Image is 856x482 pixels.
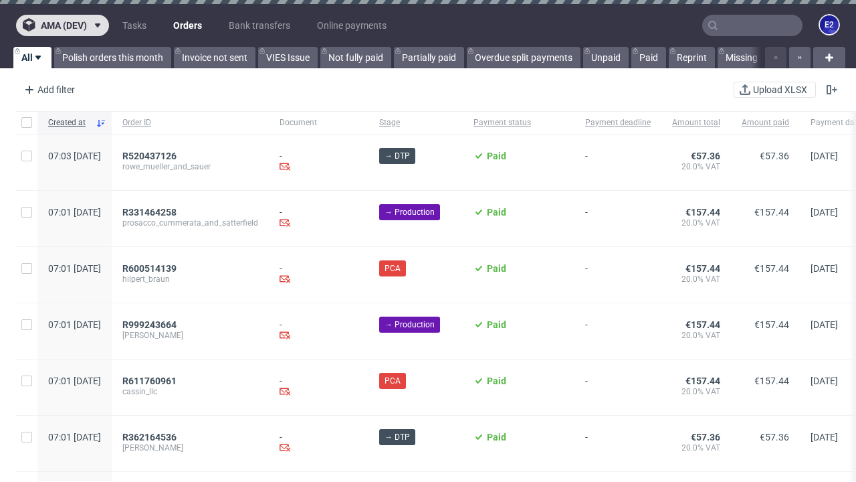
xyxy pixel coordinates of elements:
[48,117,90,129] span: Created at
[487,151,506,161] span: Paid
[394,47,464,68] a: Partially paid
[122,376,177,386] span: R611760961
[122,218,258,228] span: prosacco_cummerata_and_satterfield
[122,151,177,161] span: R520437126
[685,263,720,274] span: €157.44
[585,207,651,230] span: -
[309,15,395,36] a: Online payments
[122,161,258,172] span: rowe_mueller_and_sauer
[691,432,720,443] span: €57.36
[280,319,358,343] div: -
[754,376,789,386] span: €157.44
[672,218,720,228] span: 20.0% VAT
[385,262,401,274] span: PCA
[122,117,258,129] span: Order ID
[48,263,101,274] span: 07:01 [DATE]
[631,47,666,68] a: Paid
[585,319,651,343] span: -
[811,432,838,443] span: [DATE]
[750,85,810,94] span: Upload XLSX
[48,432,101,443] span: 07:01 [DATE]
[258,47,318,68] a: VIES Issue
[280,207,358,230] div: -
[811,319,838,330] span: [DATE]
[760,432,789,443] span: €57.36
[122,263,177,274] span: R600514139
[734,82,816,98] button: Upload XLSX
[669,47,715,68] a: Reprint
[122,319,179,330] a: R999243664
[54,47,171,68] a: Polish orders this month
[672,117,720,129] span: Amount total
[385,319,435,331] span: → Production
[742,117,789,129] span: Amount paid
[48,151,101,161] span: 07:03 [DATE]
[122,207,177,218] span: R331464258
[122,443,258,453] span: [PERSON_NAME]
[122,432,179,443] a: R362164536
[760,151,789,161] span: €57.36
[379,117,452,129] span: Stage
[811,151,838,161] span: [DATE]
[583,47,629,68] a: Unpaid
[174,47,255,68] a: Invoice not sent
[48,207,101,218] span: 07:01 [DATE]
[585,376,651,399] span: -
[385,431,410,443] span: → DTP
[672,161,720,172] span: 20.0% VAT
[280,432,358,455] div: -
[280,263,358,287] div: -
[487,263,506,274] span: Paid
[16,15,109,36] button: ama (dev)
[811,263,838,274] span: [DATE]
[122,319,177,330] span: R999243664
[122,151,179,161] a: R520437126
[48,319,101,330] span: 07:01 [DATE]
[122,386,258,397] span: cassin_llc
[754,207,789,218] span: €157.44
[672,443,720,453] span: 20.0% VAT
[467,47,580,68] a: Overdue split payments
[13,47,51,68] a: All
[280,117,358,129] span: Document
[385,150,410,162] span: → DTP
[487,319,506,330] span: Paid
[41,21,87,30] span: ama (dev)
[280,376,358,399] div: -
[685,319,720,330] span: €157.44
[685,376,720,386] span: €157.44
[221,15,298,36] a: Bank transfers
[718,47,796,68] a: Missing invoice
[487,432,506,443] span: Paid
[385,206,435,218] span: → Production
[585,263,651,287] span: -
[672,274,720,285] span: 20.0% VAT
[487,376,506,386] span: Paid
[811,376,838,386] span: [DATE]
[122,432,177,443] span: R362164536
[685,207,720,218] span: €157.44
[122,263,179,274] a: R600514139
[122,330,258,341] span: [PERSON_NAME]
[48,376,101,386] span: 07:01 [DATE]
[672,330,720,341] span: 20.0% VAT
[811,207,838,218] span: [DATE]
[473,117,564,129] span: Payment status
[19,79,78,100] div: Add filter
[754,319,789,330] span: €157.44
[165,15,210,36] a: Orders
[487,207,506,218] span: Paid
[820,15,839,34] figcaption: e2
[122,376,179,386] a: R611760961
[672,386,720,397] span: 20.0% VAT
[320,47,391,68] a: Not fully paid
[280,151,358,174] div: -
[585,117,651,129] span: Payment deadline
[122,274,258,285] span: hilpert_braun
[114,15,154,36] a: Tasks
[585,151,651,174] span: -
[122,207,179,218] a: R331464258
[691,151,720,161] span: €57.36
[585,432,651,455] span: -
[385,375,401,387] span: PCA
